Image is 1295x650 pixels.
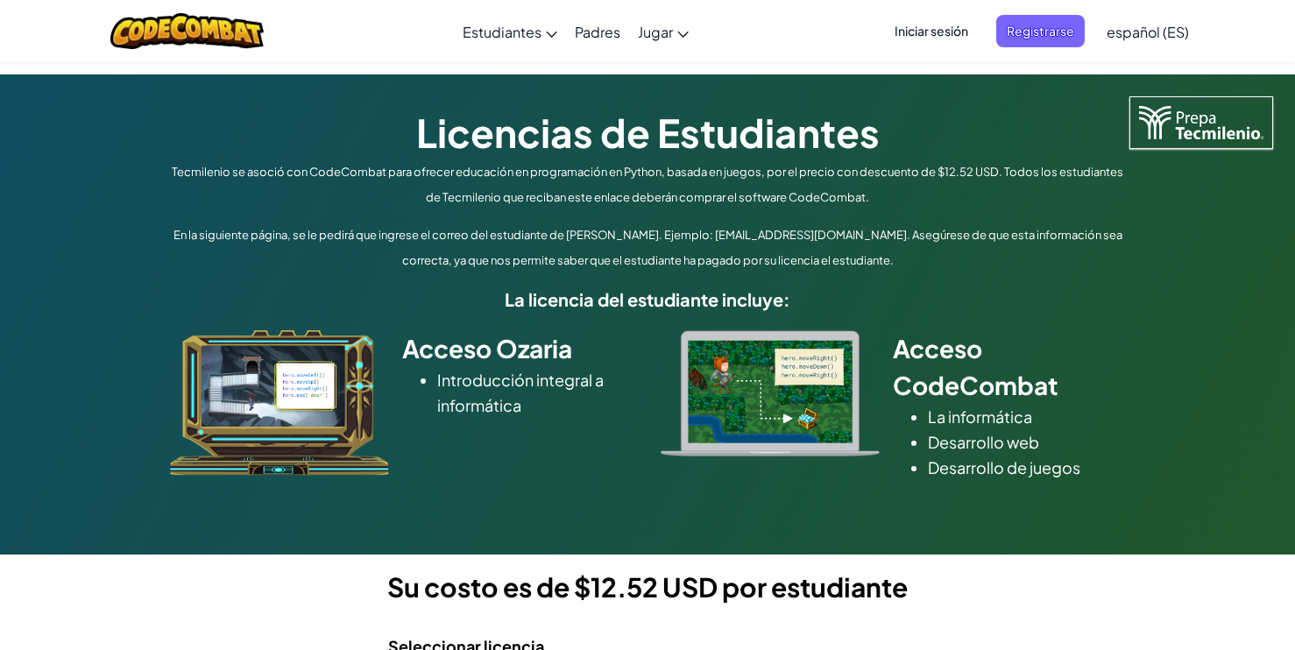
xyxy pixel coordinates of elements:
img: CodeCombat logo [110,13,264,49]
li: Desarrollo web [928,429,1125,455]
span: Estudiantes [463,23,541,41]
p: En la siguiente página, se le pedirá que ingrese el correo del estudiante de [PERSON_NAME]. Ejemp... [166,223,1129,273]
img: Tecmilenio logo [1129,96,1273,149]
a: español (ES) [1098,8,1198,55]
span: español (ES) [1107,23,1189,41]
button: Registrarse [996,15,1085,47]
li: La informática [928,404,1125,429]
img: type_real_code.png [661,330,880,456]
h2: Acceso Ozaria [402,330,634,367]
a: Padres [566,8,629,55]
h2: Acceso CodeCombat [893,330,1125,404]
p: Tecmilenio se asoció con CodeCombat para ofrecer educación en programación en Python, basada en j... [166,159,1129,210]
button: Iniciar sesión [884,15,979,47]
img: ozaria_acodus.png [170,330,389,476]
span: Jugar [638,23,673,41]
h5: La licencia del estudiante incluye: [166,286,1129,313]
li: Introducción integral a informática [437,367,634,418]
li: Desarrollo de juegos [928,455,1125,480]
h1: Licencias de Estudiantes [166,105,1129,159]
a: Jugar [629,8,697,55]
a: Estudiantes [454,8,566,55]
